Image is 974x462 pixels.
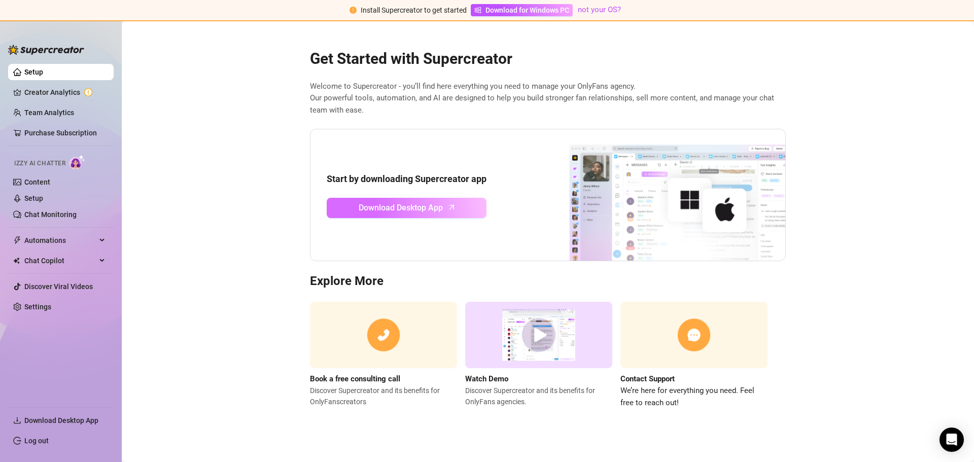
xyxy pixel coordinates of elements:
strong: Watch Demo [465,374,508,383]
div: Open Intercom Messenger [940,428,964,452]
strong: Book a free consulting call [310,374,400,383]
img: contact support [620,302,768,368]
img: consulting call [310,302,457,368]
span: exclamation-circle [350,7,357,14]
a: Download Desktop Apparrow-up [327,198,486,218]
a: Download for Windows PC [471,4,573,16]
span: Chat Copilot [24,253,96,269]
h2: Get Started with Supercreator [310,49,786,68]
span: Download for Windows PC [485,5,569,16]
span: We’re here for everything you need. Feel free to reach out! [620,385,768,409]
span: Izzy AI Chatter [14,159,65,168]
span: Download Desktop App [359,201,443,214]
a: Chat Monitoring [24,210,77,219]
span: thunderbolt [13,236,21,244]
a: Discover Viral Videos [24,282,93,291]
a: Creator Analytics exclamation-circle [24,84,106,100]
a: Watch DemoDiscover Supercreator and its benefits for OnlyFans agencies. [465,302,612,409]
img: supercreator demo [465,302,612,368]
img: Chat Copilot [13,257,20,264]
a: Setup [24,194,43,202]
a: Team Analytics [24,109,74,117]
span: Download Desktop App [24,416,98,424]
span: download [13,416,21,424]
span: arrow-up [446,201,458,213]
a: Book a free consulting callDiscover Supercreator and its benefits for OnlyFanscreators [310,302,457,409]
a: Content [24,178,50,186]
span: windows [474,7,481,14]
span: Install Supercreator to get started [361,6,467,14]
img: download app [532,129,785,261]
a: Setup [24,68,43,76]
a: Log out [24,437,49,445]
span: Discover Supercreator and its benefits for OnlyFans agencies. [465,385,612,407]
span: Welcome to Supercreator - you’ll find here everything you need to manage your OnlyFans agency. Ou... [310,81,786,117]
h3: Explore More [310,273,786,290]
img: logo-BBDzfeDw.svg [8,45,84,55]
strong: Contact Support [620,374,675,383]
span: Discover Supercreator and its benefits for OnlyFans creators [310,385,457,407]
span: Automations [24,232,96,248]
img: AI Chatter [69,155,85,169]
a: not your OS? [578,5,621,14]
a: Purchase Subscription [24,125,106,141]
a: Settings [24,303,51,311]
strong: Start by downloading Supercreator app [327,173,486,184]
